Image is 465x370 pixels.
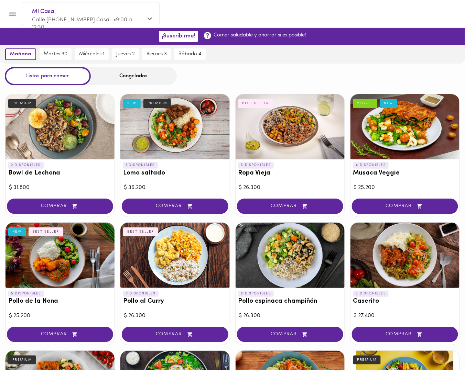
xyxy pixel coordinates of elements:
h3: Ropa Vieja [238,170,342,177]
h3: Bowl de Lechona [8,170,112,177]
button: COMPRAR [122,199,228,214]
div: Congelados [91,67,177,85]
button: miércoles 1 [75,48,109,60]
span: miércoles 1 [79,51,105,57]
h3: Pollo al Curry [123,298,227,305]
button: sábado 4 [174,48,206,60]
div: PREMIUM [353,356,381,365]
p: 6 DISPONIBLES [238,291,274,297]
div: VEGGIE [353,99,377,108]
div: Pollo de la Nona [6,223,115,288]
button: ¡Suscribirme! [159,31,198,42]
div: $ 26.300 [239,312,341,320]
button: jueves 2 [112,48,139,60]
div: NEW [8,227,26,236]
span: Calle [PHONE_NUMBER] Casa... • 9:00 a 12:30 [32,17,132,31]
button: COMPRAR [352,199,458,214]
p: 2 DISPONIBLES [8,162,44,168]
div: $ 25.200 [9,312,111,320]
div: Listos para comer [5,67,91,85]
span: Mi Casa [32,7,143,16]
span: mañana [10,51,31,57]
p: 1 DISPONIBLES [123,162,158,168]
button: mañana [5,48,36,60]
div: $ 27.400 [354,312,456,320]
span: COMPRAR [360,203,450,209]
span: jueves 2 [116,51,135,57]
button: COMPRAR [237,327,343,342]
div: Pollo al Curry [120,223,229,288]
span: viernes 3 [147,51,167,57]
p: 7 DISPONIBLES [123,291,159,297]
p: Comer saludable y ahorrar si es posible! [214,32,306,39]
span: COMPRAR [246,332,335,337]
span: ¡Suscribirme! [162,33,195,40]
span: COMPRAR [15,332,105,337]
div: $ 26.300 [124,312,226,320]
span: COMPRAR [15,203,105,209]
h3: Musaca Veggie [353,170,457,177]
h3: Lomo saltado [123,170,227,177]
span: sábado 4 [179,51,202,57]
div: Ropa Vieja [236,94,345,159]
button: Menu [4,5,21,22]
div: PREMIUM [8,356,36,365]
div: $ 25.200 [354,184,456,192]
button: COMPRAR [7,199,113,214]
iframe: Messagebird Livechat Widget [425,330,458,363]
span: COMPRAR [130,332,219,337]
div: $ 31.800 [9,184,111,192]
button: COMPRAR [122,327,228,342]
p: 5 DISPONIBLES [8,291,44,297]
div: BEST SELLER [238,99,273,108]
span: COMPRAR [130,203,219,209]
button: COMPRAR [237,199,343,214]
div: Lomo saltado [120,94,229,159]
div: Caserito [350,223,459,288]
div: PREMIUM [8,99,36,108]
div: PREMIUM [143,99,171,108]
div: Bowl de Lechona [6,94,115,159]
span: COMPRAR [360,332,450,337]
button: COMPRAR [352,327,458,342]
h3: Pollo espinaca champiñón [238,298,342,305]
div: $ 36.200 [124,184,226,192]
div: BEST SELLER [123,227,158,236]
h3: Pollo de la Nona [8,298,112,305]
span: COMPRAR [246,203,335,209]
span: martes 30 [44,51,67,57]
button: COMPRAR [7,327,113,342]
div: BEST SELLER [29,227,64,236]
div: Musaca Veggie [350,94,459,159]
h3: Caserito [353,298,457,305]
div: NEW [380,99,398,108]
p: 4 DISPONIBLES [353,162,389,168]
button: viernes 3 [142,48,171,60]
div: Pollo espinaca champiñón [236,223,345,288]
button: martes 30 [40,48,72,60]
p: 5 DISPONIBLES [238,162,274,168]
div: NEW [123,99,141,108]
p: 5 DISPONIBLES [353,291,389,297]
div: $ 26.300 [239,184,341,192]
